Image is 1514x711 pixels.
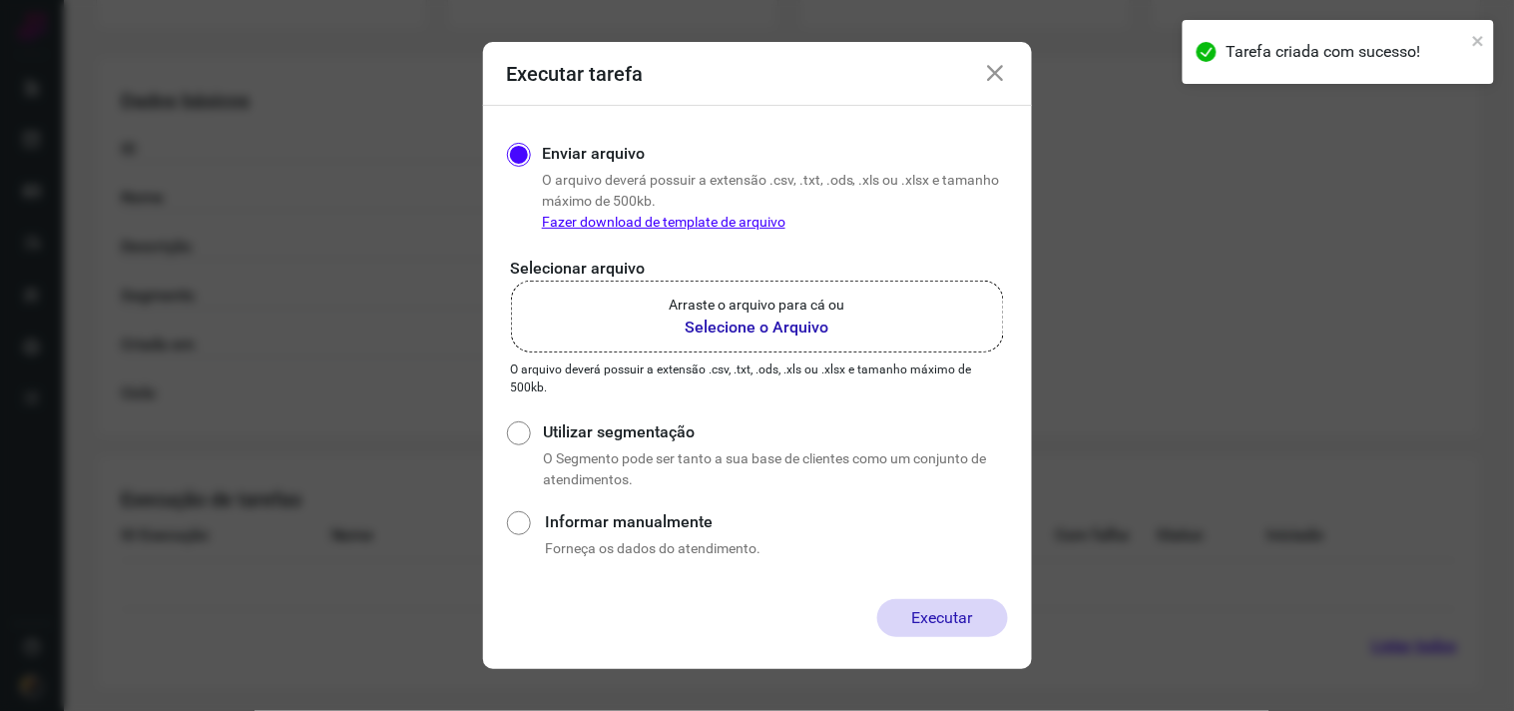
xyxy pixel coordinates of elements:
[877,599,1008,637] button: Executar
[542,214,785,230] a: Fazer download de template de arquivo
[542,170,1008,233] p: O arquivo deverá possuir a extensão .csv, .txt, .ods, .xls ou .xlsx e tamanho máximo de 500kb.
[545,538,1007,559] p: Forneça os dados do atendimento.
[670,316,845,340] b: Selecione o Arquivo
[543,448,1007,490] p: O Segmento pode ser tanto a sua base de clientes como um conjunto de atendimentos.
[1227,40,1466,64] div: Tarefa criada com sucesso!
[507,62,644,86] h3: Executar tarefa
[542,142,645,166] label: Enviar arquivo
[511,257,1004,281] p: Selecionar arquivo
[543,420,1007,444] label: Utilizar segmentação
[670,295,845,316] p: Arraste o arquivo para cá ou
[545,510,1007,534] label: Informar manualmente
[511,360,1004,396] p: O arquivo deverá possuir a extensão .csv, .txt, .ods, .xls ou .xlsx e tamanho máximo de 500kb.
[1472,28,1486,52] button: close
